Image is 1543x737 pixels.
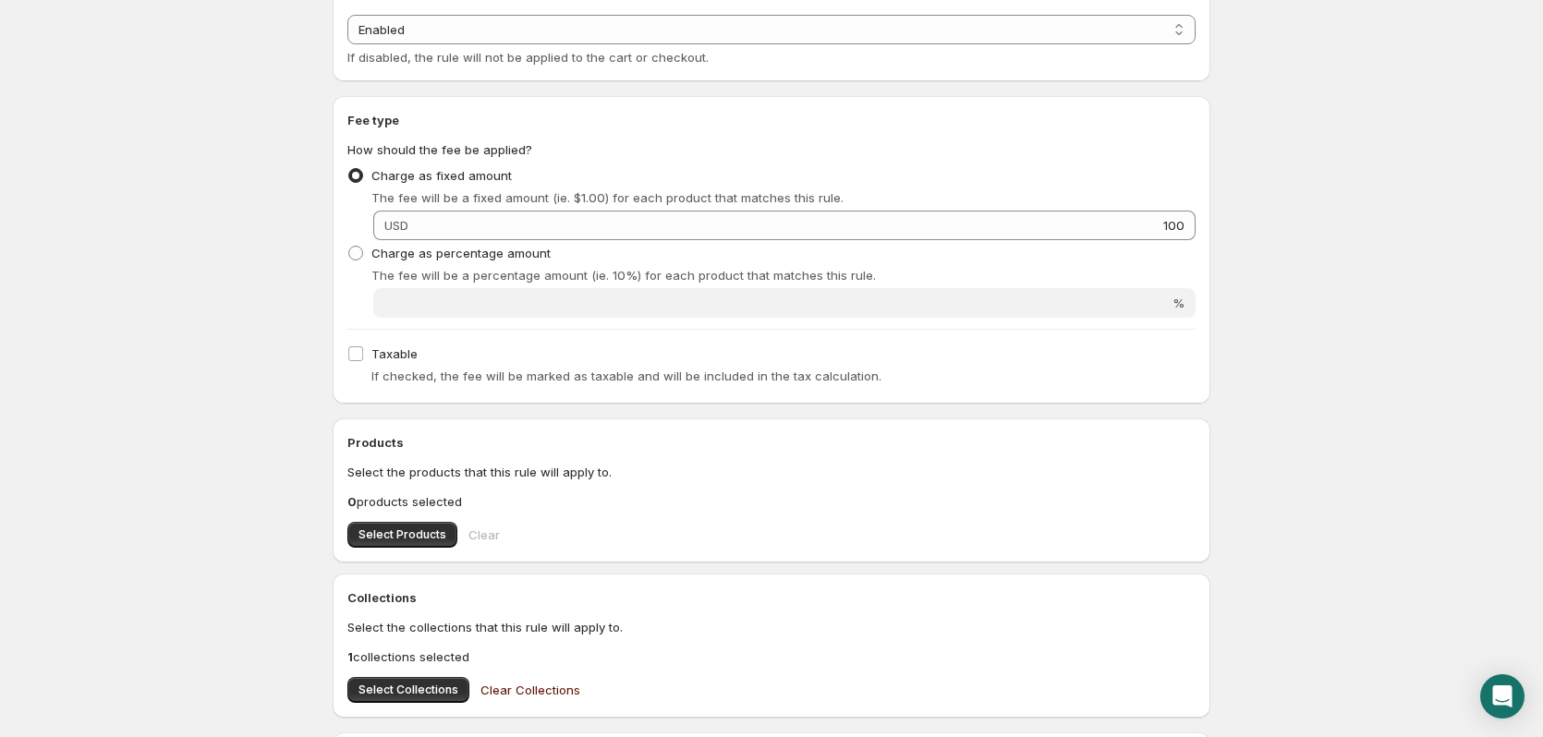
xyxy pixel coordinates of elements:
div: Open Intercom Messenger [1480,674,1525,719]
p: collections selected [347,647,1196,666]
span: If checked, the fee will be marked as taxable and will be included in the tax calculation. [371,368,881,383]
span: % [1172,296,1185,310]
span: The fee will be a fixed amount (ie. $1.00) for each product that matches this rule. [371,190,844,205]
span: Select Products [358,527,446,542]
h2: Fee type [347,111,1196,129]
p: Select the products that this rule will apply to. [347,463,1196,481]
p: products selected [347,492,1196,511]
span: If disabled, the rule will not be applied to the cart or checkout. [347,50,709,65]
span: Taxable [371,346,418,361]
span: Select Collections [358,683,458,697]
p: The fee will be a percentage amount (ie. 10%) for each product that matches this rule. [371,266,1196,284]
button: Clear Collections [469,671,591,708]
span: Clear Collections [480,681,580,699]
h2: Products [347,433,1196,452]
span: USD [384,218,408,233]
button: Select Products [347,522,457,548]
span: How should the fee be applied? [347,142,532,157]
b: 1 [347,649,353,664]
p: Select the collections that this rule will apply to. [347,618,1196,636]
button: Select Collections [347,677,469,703]
span: Charge as percentage amount [371,246,551,260]
b: 0 [347,494,357,509]
h2: Collections [347,588,1196,607]
span: Charge as fixed amount [371,168,512,183]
